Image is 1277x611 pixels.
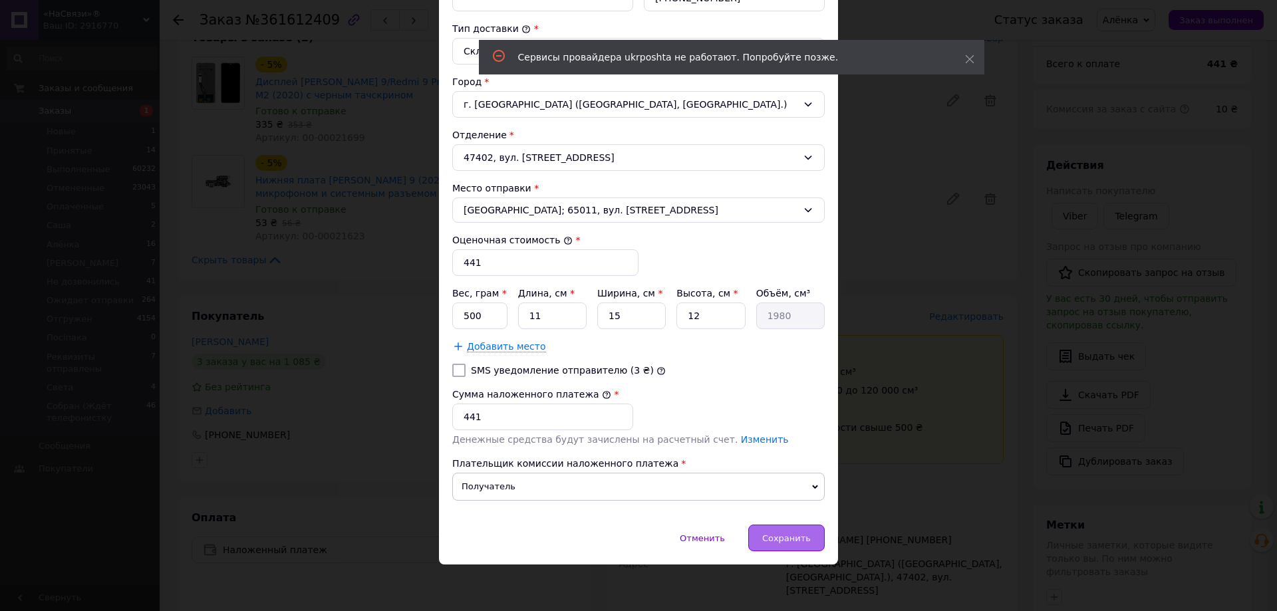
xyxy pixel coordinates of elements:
[756,287,825,300] div: Объём, см³
[676,288,738,299] label: Высота, см
[452,235,573,245] label: Оценочная стоимость
[762,533,811,543] span: Сохранить
[452,75,825,88] div: Город
[452,22,825,35] div: Тип доставки
[518,288,575,299] label: Длина, см
[452,91,825,118] div: г. [GEOGRAPHIC_DATA] ([GEOGRAPHIC_DATA], [GEOGRAPHIC_DATA].)
[452,458,678,469] span: Плательщик комиссии наложенного платежа
[452,473,825,501] span: Получатель
[452,389,611,400] label: Сумма наложенного платежа
[680,533,725,543] span: Отменить
[467,341,546,352] span: Добавить место
[452,144,825,171] div: 47402, вул. [STREET_ADDRESS]
[518,51,932,64] div: Сервисы провайдера ukrposhta не работают. Попробуйте позже.
[452,288,507,299] label: Вес, грам
[471,365,654,376] label: SMS уведомление отправителю (3 ₴)
[741,434,789,445] a: Изменить
[452,182,825,195] div: Место отправки
[452,434,789,445] span: Денежные средства будут зачислены на расчетный счет.
[597,288,662,299] label: Ширина, см
[452,128,825,142] div: Отделение
[464,44,797,59] div: Склад - склад
[464,203,797,217] span: [GEOGRAPHIC_DATA]; 65011, вул. [STREET_ADDRESS]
